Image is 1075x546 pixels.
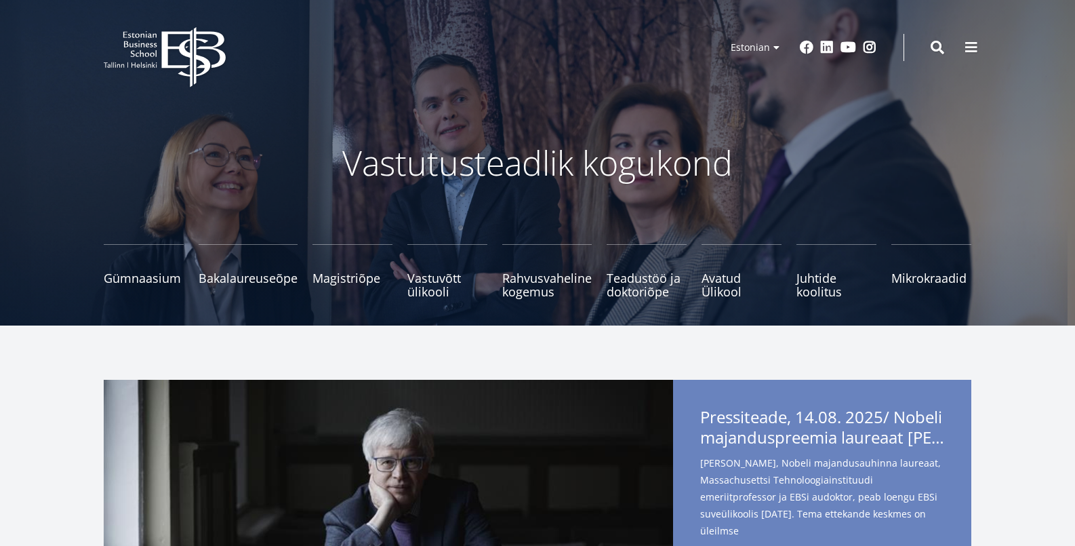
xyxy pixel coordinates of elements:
[199,271,298,285] span: Bakalaureuseõpe
[702,244,782,298] a: Avatud Ülikool
[863,41,876,54] a: Instagram
[502,244,592,298] a: Rahvusvaheline kogemus
[502,271,592,298] span: Rahvusvaheline kogemus
[104,244,184,298] a: Gümnaasium
[891,271,971,285] span: Mikrokraadid
[700,427,944,448] span: majanduspreemia laureaat [PERSON_NAME] esineb EBSi suveülikoolis
[104,271,184,285] span: Gümnaasium
[700,407,944,452] span: Pressiteade, 14.08. 2025/ Nobeli
[702,271,782,298] span: Avatud Ülikool
[407,271,487,298] span: Vastuvõtt ülikooli
[796,244,876,298] a: Juhtide koolitus
[312,271,392,285] span: Magistriõpe
[607,244,687,298] a: Teadustöö ja doktoriõpe
[820,41,834,54] a: Linkedin
[407,244,487,298] a: Vastuvõtt ülikooli
[891,244,971,298] a: Mikrokraadid
[312,244,392,298] a: Magistriõpe
[199,244,298,298] a: Bakalaureuseõpe
[796,271,876,298] span: Juhtide koolitus
[840,41,856,54] a: Youtube
[178,142,897,183] p: Vastutusteadlik kogukond
[800,41,813,54] a: Facebook
[607,271,687,298] span: Teadustöö ja doktoriõpe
